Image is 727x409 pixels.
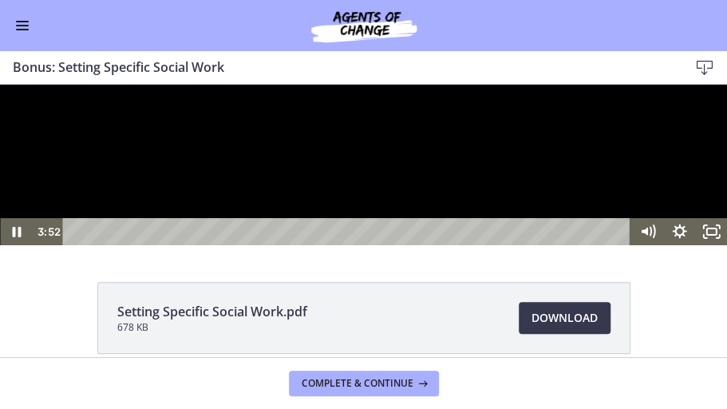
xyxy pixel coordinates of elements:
button: Mute [631,133,663,161]
button: Complete & continue [289,371,439,396]
h3: Bonus: Setting Specific Social Work [13,58,663,77]
span: 678 KB [117,321,307,334]
button: Show settings menu [663,133,695,161]
button: Unfullscreen [695,133,727,161]
img: Agents of Change [268,6,460,45]
span: Complete & continue [302,377,413,390]
div: Playbar [74,133,623,161]
span: Setting Specific Social Work.pdf [117,302,307,321]
button: Enable menu [13,16,32,35]
a: Download [519,302,610,334]
span: Download [531,308,598,328]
